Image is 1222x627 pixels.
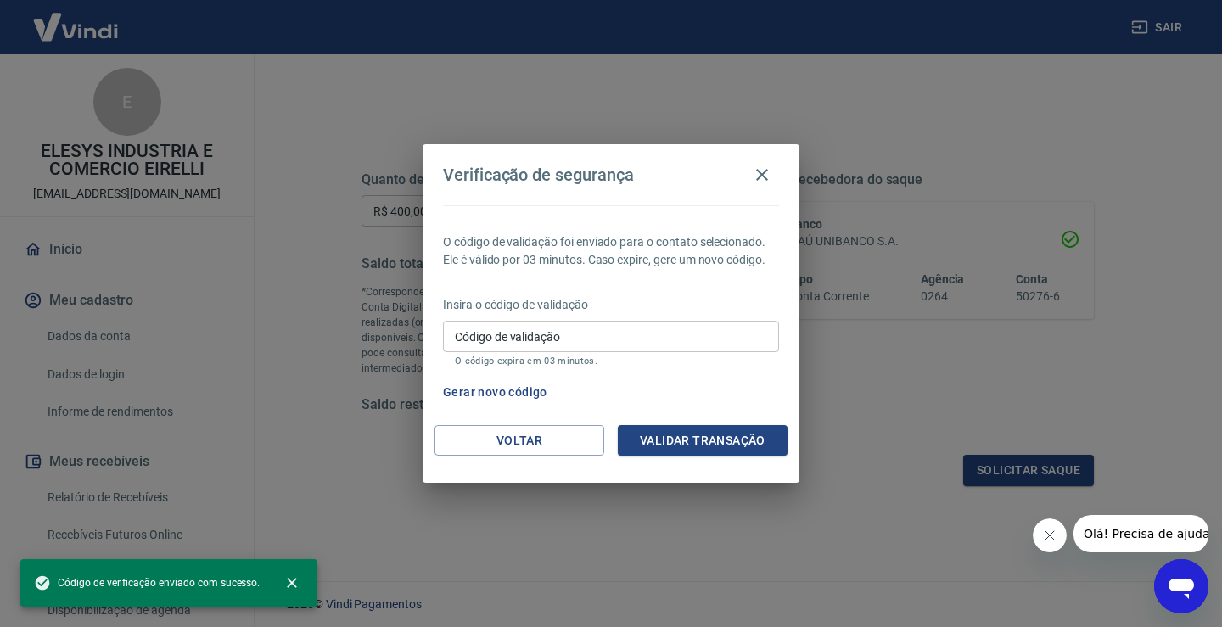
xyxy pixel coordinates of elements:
[10,12,143,25] span: Olá! Precisa de ajuda?
[273,564,311,602] button: close
[436,377,554,408] button: Gerar novo código
[455,355,767,367] p: O código expira em 03 minutos.
[1154,559,1208,613] iframe: Botão para abrir a janela de mensagens
[443,296,779,314] p: Insira o código de validação
[618,425,788,456] button: Validar transação
[1033,518,1067,552] iframe: Fechar mensagem
[1073,515,1208,552] iframe: Mensagem da empresa
[34,574,260,591] span: Código de verificação enviado com sucesso.
[443,233,779,269] p: O código de validação foi enviado para o contato selecionado. Ele é válido por 03 minutos. Caso e...
[434,425,604,456] button: Voltar
[443,165,634,185] h4: Verificação de segurança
